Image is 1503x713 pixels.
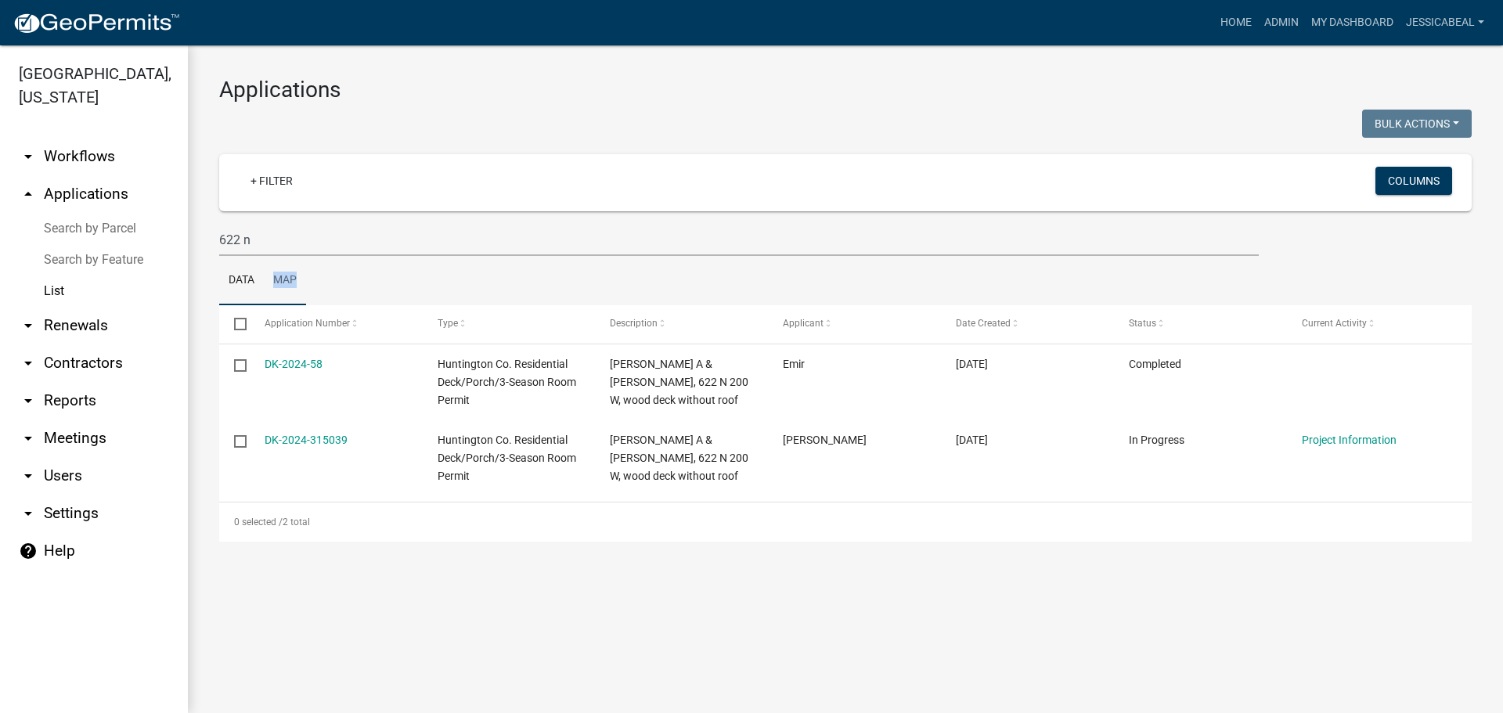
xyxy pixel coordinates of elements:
[1114,305,1287,343] datatable-header-cell: Status
[1129,318,1156,329] span: Status
[1400,8,1490,38] a: JessicaBeal
[1258,8,1305,38] a: Admin
[1129,434,1184,446] span: In Progress
[219,502,1472,542] div: 2 total
[438,318,458,329] span: Type
[1305,8,1400,38] a: My Dashboard
[219,77,1472,103] h3: Applications
[19,466,38,485] i: arrow_drop_down
[19,185,38,203] i: arrow_drop_up
[438,358,576,406] span: Huntington Co. Residential Deck/Porch/3-Season Room Permit
[238,167,305,195] a: + Filter
[265,318,350,329] span: Application Number
[595,305,768,343] datatable-header-cell: Description
[19,391,38,410] i: arrow_drop_down
[941,305,1114,343] datatable-header-cell: Date Created
[1362,110,1472,138] button: Bulk Actions
[219,305,249,343] datatable-header-cell: Select
[265,358,323,370] a: DK-2024-58
[768,305,941,343] datatable-header-cell: Applicant
[610,434,748,482] span: Shaw, Nicholas A & Elizabeth, 622 N 200 W, wood deck without roof
[783,434,867,446] span: Elizabeth Shaw
[783,318,824,329] span: Applicant
[19,147,38,166] i: arrow_drop_down
[19,504,38,523] i: arrow_drop_down
[249,305,422,343] datatable-header-cell: Application Number
[219,256,264,306] a: Data
[783,358,805,370] span: Emir
[956,318,1011,329] span: Date Created
[1302,434,1397,446] a: Project Information
[956,434,988,446] span: 09/23/2024
[234,517,283,528] span: 0 selected /
[19,354,38,373] i: arrow_drop_down
[610,358,748,406] span: Shaw, Nicholas A & Elizabeth, 622 N 200 W, wood deck without roof
[264,256,306,306] a: Map
[265,434,348,446] a: DK-2024-315039
[1375,167,1452,195] button: Columns
[610,318,658,329] span: Description
[422,305,595,343] datatable-header-cell: Type
[19,316,38,335] i: arrow_drop_down
[19,429,38,448] i: arrow_drop_down
[438,434,576,482] span: Huntington Co. Residential Deck/Porch/3-Season Room Permit
[956,358,988,370] span: 09/25/2024
[1129,358,1181,370] span: Completed
[1287,305,1460,343] datatable-header-cell: Current Activity
[19,542,38,560] i: help
[219,224,1259,256] input: Search for applications
[1214,8,1258,38] a: Home
[1302,318,1367,329] span: Current Activity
